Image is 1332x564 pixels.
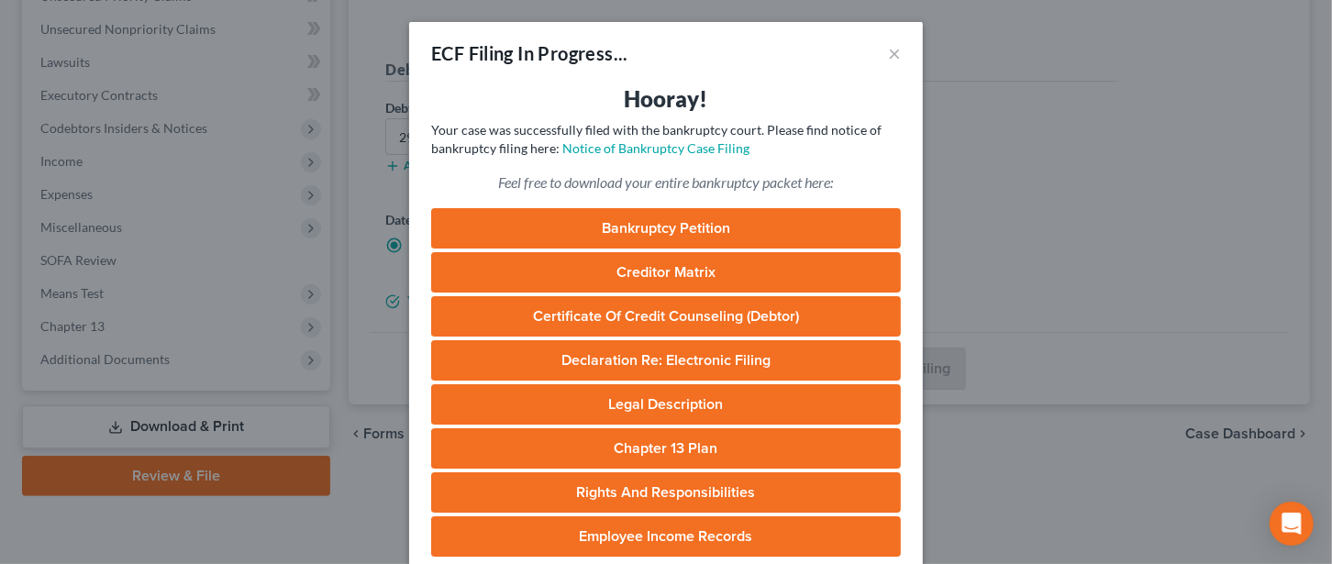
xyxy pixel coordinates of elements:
[431,516,901,557] a: Employee Income Records
[888,42,901,64] button: ×
[431,472,901,513] a: Rights and Responsibilities
[431,252,901,293] a: Creditor Matrix
[431,384,901,425] a: Legal Description
[562,140,749,156] a: Notice of Bankruptcy Case Filing
[431,428,901,469] a: Chapter 13 Plan
[431,122,882,156] span: Your case was successfully filed with the bankruptcy court. Please find notice of bankruptcy fili...
[431,208,901,249] a: Bankruptcy Petition
[431,340,901,381] a: Declaration Re: Electronic Filing
[431,296,901,337] a: Certificate of Credit Counseling (Debtor)
[1270,502,1314,546] div: Open Intercom Messenger
[431,84,901,114] h3: Hooray!
[431,40,628,66] div: ECF Filing In Progress...
[431,172,901,194] p: Feel free to download your entire bankruptcy packet here:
